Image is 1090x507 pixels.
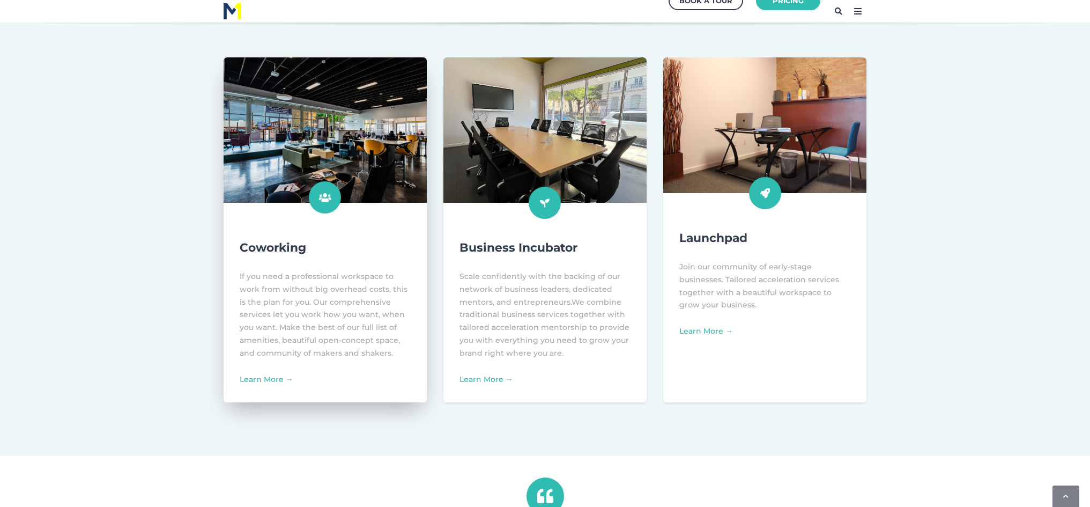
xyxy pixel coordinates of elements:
h4: Business Incubator [459,239,631,256]
h4: Coworking [240,239,411,256]
h4: Launchpad [679,230,850,247]
span: Scale confidently with the backing of our network of business leaders, dedicated mentors, and ent... [459,271,620,307]
a: Learn More → [679,326,733,336]
img: M1 Logo - Blue Letters - for Light Backgrounds-2 [224,3,241,19]
a: Learn More → [459,374,513,384]
span: Join our community of early-stage businesses. Tailored acceleration services together with a beau... [679,262,839,310]
a: Learn More → [240,374,293,384]
span: If you need a professional workspace to work from without big overhead costs, this is the plan fo... [240,271,407,358]
img: MileOne office photo [663,57,866,193]
img: MileOne meeting room conference room [443,57,647,203]
img: MileOne coworking space [213,50,437,210]
span: We combine traditional business services together with tailored acceleration mentorship to provid... [459,297,629,358]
